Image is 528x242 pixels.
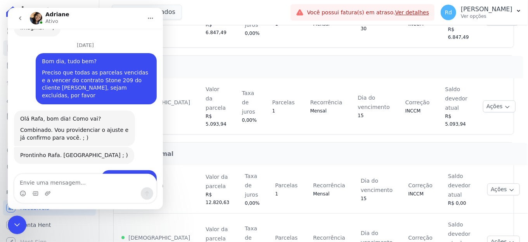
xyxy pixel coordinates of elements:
[206,86,226,111] span: Valor da parcela
[313,182,345,188] span: Recorrência
[313,235,345,241] span: Recorrência
[206,192,229,205] span: R$ 12.820,63
[3,23,96,39] a: Visão Geral
[93,162,149,180] div: Muito obrigada!
[6,45,149,103] div: Rafaela diz…
[445,114,466,127] span: R$ 5.093,94
[408,191,424,197] span: INCCM
[405,99,430,105] span: Correção
[6,139,126,156] div: Prontinho Rafa. [GEOGRAPHIC_DATA] ; )
[112,5,182,19] button: 5 selecionados
[445,10,452,15] span: Rd
[358,95,390,110] span: Dia do vencimento
[24,183,31,189] button: Selecionador de GIF
[206,226,228,242] span: Valor da parcela
[8,216,26,234] iframe: Intercom live chat
[408,182,433,188] span: Correção
[3,200,96,216] a: Recebíveis
[310,99,343,105] span: Recorrência
[7,166,149,180] textarea: Envie uma mensagem...
[3,160,96,175] a: Negativação
[3,109,96,124] a: Minha Carteira
[12,183,18,189] button: Selecionador de Emoji
[12,144,120,152] div: Prontinho Rafa. [GEOGRAPHIC_DATA] ; )
[461,5,512,13] p: [PERSON_NAME]
[487,183,520,195] button: Ações
[6,188,93,197] div: Plataformas
[6,103,149,140] div: Adriane diz…
[272,108,275,114] span: 1
[206,174,228,189] span: Valor da parcela
[34,61,143,92] div: Preciso que todas as parcelas vencidas e a vencer do contrato Stone 209 do cliente [PERSON_NAME],...
[20,221,51,229] span: Conta Hent
[133,180,145,192] button: Enviar uma mensagem
[6,12,149,35] div: Adriane diz…
[3,74,96,90] a: Lotes
[361,196,367,201] span: 15
[120,62,517,72] h2: Intercalada
[120,149,521,159] h2: Parcela Normal
[275,235,298,241] span: Parcelas
[361,26,367,31] span: 30
[275,191,278,197] span: 1
[38,10,50,17] p: Ativo
[3,92,96,107] a: Clientes
[135,3,150,18] button: Início
[6,162,149,186] div: Rafaela diz…
[12,119,121,134] div: Combinado. Vou providenciar o ajuste e já confirmo para você. ; )
[483,100,516,112] button: Ações
[8,8,163,209] iframe: Intercom live chat
[448,173,471,198] span: Saldo devedor atual
[461,13,512,19] p: Ver opções
[3,40,96,56] a: Contratos
[206,114,226,127] span: R$ 5.093,94
[242,118,257,123] span: 0,00%
[245,201,260,206] span: 0,00%
[361,178,393,193] span: Dia do vencimento
[3,126,96,141] a: Transferências
[6,103,127,139] div: Olá Rafa, bom dia! Como vai?Combinado. Vou providenciar o ajuste e já confirmo para você. ; )
[405,108,421,114] span: INCCM
[395,9,429,16] a: Ver detalhes
[3,217,96,233] a: Conta Hent
[408,235,433,241] span: Correção
[275,182,298,188] span: Parcelas
[448,27,469,40] span: R$ 6.847,49
[310,108,327,114] span: Mensal
[6,139,149,162] div: Adriane diz…
[313,191,329,197] span: Mensal
[37,183,43,189] button: Upload do anexo
[358,113,364,118] span: 15
[6,35,149,45] div: [DATE]
[307,9,429,17] span: Você possui fatura(s) em atraso.
[28,45,149,97] div: Bom dia, tudo bem?Preciso que todas as parcelas vencidas e a vencer do contrato Stone 209 do clie...
[34,50,143,58] div: Bom dia, tudo bem?
[448,201,466,206] span: R$ 0,00
[12,107,121,115] div: Olá Rafa, bom dia! Como vai?
[242,90,255,115] span: Taxa de juros
[3,57,96,73] a: Parcelas
[128,235,190,241] span: [DEMOGRAPHIC_DATA]
[3,143,96,158] a: Crédito
[445,86,468,111] span: Saldo devedor atual
[245,31,260,36] span: 0,00%
[435,2,528,23] button: Rd [PERSON_NAME] Ver opções
[245,173,258,198] span: Taxa de juros
[272,99,295,105] span: Parcelas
